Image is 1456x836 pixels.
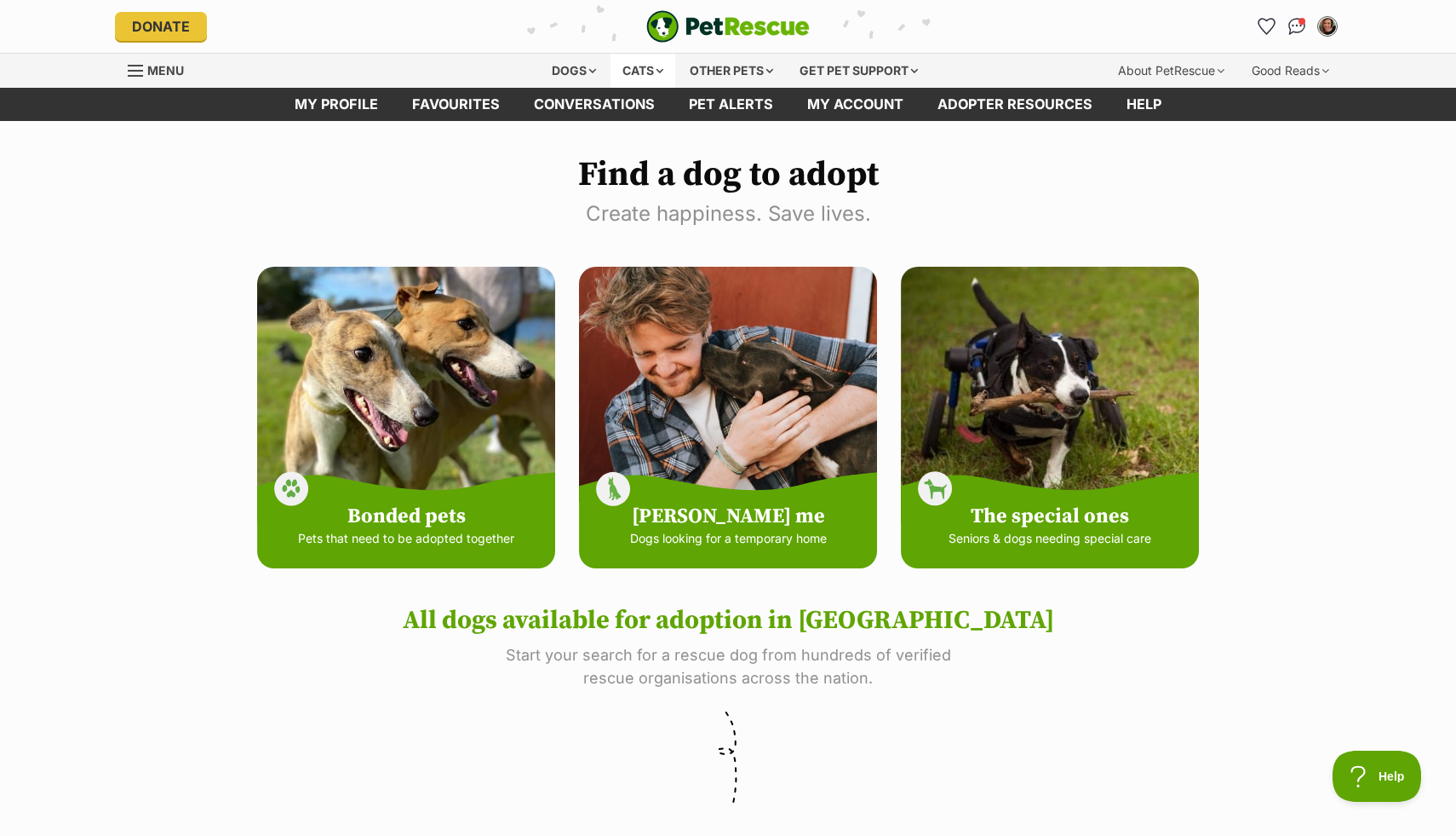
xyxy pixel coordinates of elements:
[517,88,672,121] a: conversations
[481,643,975,689] p: Start your search for a rescue dog from hundreds of verified rescue organisations across the nation.
[115,12,207,41] a: Donate
[610,54,675,88] div: Cats
[257,267,555,568] a: Bonded pets Pets that need to be adopted together
[712,711,744,810] img: squiggle-db15b0bacbdfd15e4a9a24da79bb69ebeace92753a0218ce96ed1e2689165726.svg
[672,88,790,121] a: Pet alerts
[1333,751,1422,802] iframe: Help Scout Beacon - Open
[395,88,517,121] a: Favourites
[790,88,920,121] a: My account
[1288,18,1306,35] img: chat-41dd97257d64d25036548639549fe6c8038ab92f7586957e7f3b1b290dea8141.svg
[920,88,1109,121] a: Adopter resources
[128,54,196,84] a: Menu
[646,10,810,43] img: logo-e224e6f780fb5917bec1dbf3a21bbac754714ae5b6737aabdf751b685950b380.svg
[128,199,1328,229] p: Create happiness. Save lives.
[788,54,930,88] div: Get pet support
[600,529,856,547] p: Dogs looking for a temporary home
[1253,13,1341,40] ul: Account quick links
[918,471,953,506] img: dog-icon-9313adf90434caa40bfe3b267f8cdb536fabc51becc7e4e1871fbb1b0423b4ff.svg
[1240,54,1341,88] div: Good Reads
[257,267,559,523] img: bonded-dogs-b006315c31c9b211bb1e7e9a714ecad40fdd18a14aeab739730c78b7e0014a72.jpg
[540,54,608,88] div: Dogs
[274,471,309,506] img: paw-icon-84bed77d09fb914cffc251078622fb7369031ab84d2fe38dee63048d704678be.svg
[600,505,856,529] h4: [PERSON_NAME] me
[1283,13,1310,40] a: Conversations
[646,10,810,43] a: PetRescue
[128,602,1328,639] h2: All dogs available for adoption in [GEOGRAPHIC_DATA]
[1314,13,1341,40] button: My account
[278,88,395,121] a: My profile
[147,63,184,78] span: Menu
[1319,18,1336,35] img: christine gentilcore profile pic
[278,505,534,529] h4: Bonded pets
[922,505,1178,529] h4: The special ones
[901,267,1203,523] img: special-3d9b6f612bfec360051452426605879251ebf06e2ecb88e30bfb5adf4dcd1c03.jpg
[579,267,877,568] a: [PERSON_NAME] me Dogs looking for a temporary home
[278,529,534,547] p: Pets that need to be adopted together
[922,529,1178,547] p: Seniors & dogs needing special care
[1253,13,1280,40] a: Favourites
[678,54,785,88] div: Other pets
[1109,88,1178,121] a: Help
[901,267,1199,568] a: The special ones Seniors & dogs needing special care
[596,471,631,506] img: foster-icon-86d20cb338e9511583ef8537788efa7dd3afce5825c3996ef4cd0808cb954894.svg
[1106,54,1236,88] div: About PetRescue
[579,267,881,503] img: foster-ec921567d319eec529ff9f57a306ae270f5a703abf27464e9da9f131ff16d9b7.jpg
[128,155,1328,194] h1: Find a dog to adopt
